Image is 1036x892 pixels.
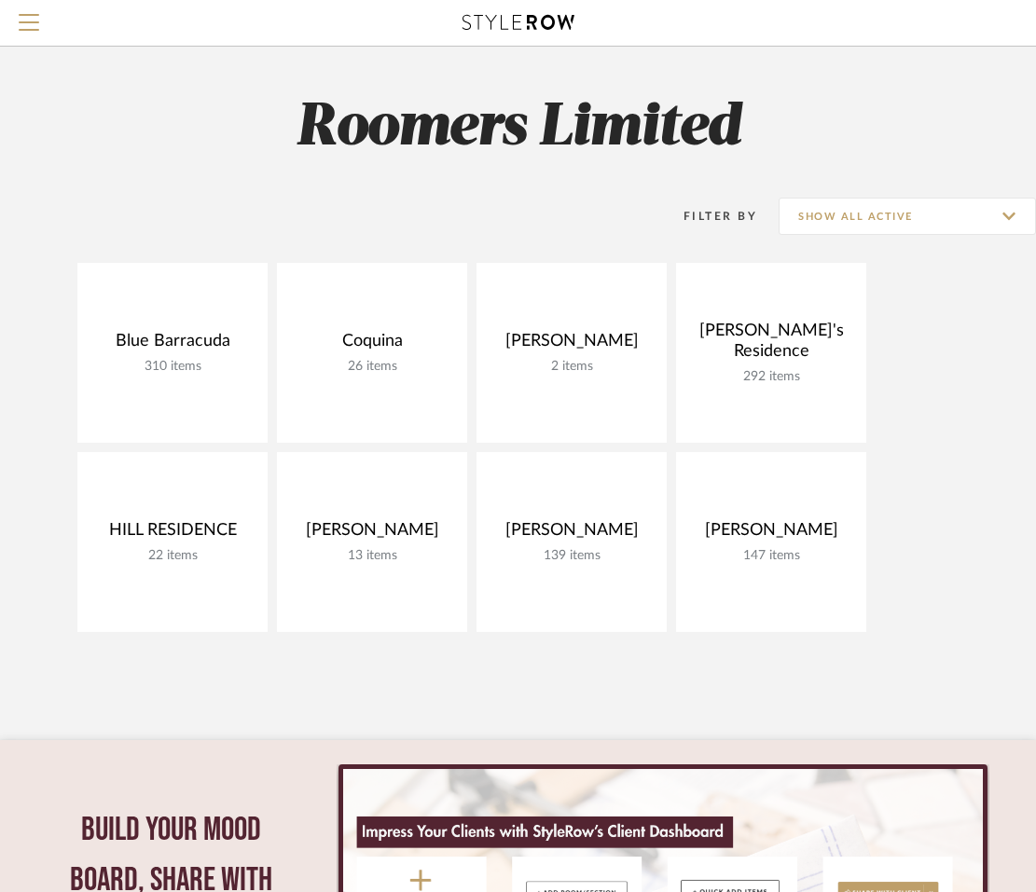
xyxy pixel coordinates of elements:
[292,331,452,359] div: Coquina
[691,321,851,369] div: [PERSON_NAME]'s Residence
[491,548,652,564] div: 139 items
[491,359,652,375] div: 2 items
[292,359,452,375] div: 26 items
[92,548,253,564] div: 22 items
[691,548,851,564] div: 147 items
[92,331,253,359] div: Blue Barracuda
[659,207,757,226] div: Filter By
[292,520,452,548] div: [PERSON_NAME]
[691,369,851,385] div: 292 items
[491,331,652,359] div: [PERSON_NAME]
[691,520,851,548] div: [PERSON_NAME]
[92,359,253,375] div: 310 items
[292,548,452,564] div: 13 items
[491,520,652,548] div: [PERSON_NAME]
[92,520,253,548] div: HILL RESIDENCE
